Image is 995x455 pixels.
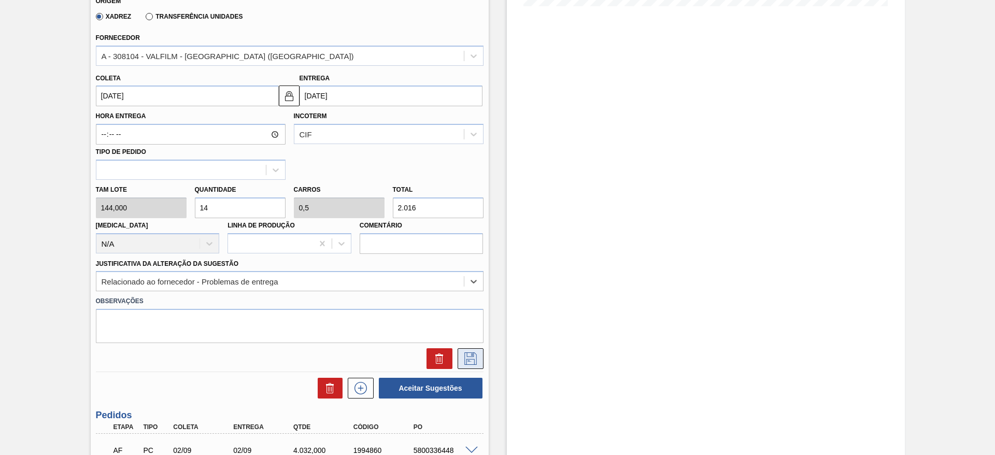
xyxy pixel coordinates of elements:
[102,277,278,286] div: Relacionado ao fornecedor - Problemas de entrega
[170,423,238,431] div: Coleta
[312,378,343,399] div: Excluir Sugestões
[96,86,279,106] input: dd/mm/yyyy
[231,423,298,431] div: Entrega
[140,423,172,431] div: Tipo
[421,348,452,369] div: Excluir Sugestão
[360,218,484,233] label: Comentário
[379,378,482,399] button: Aceitar Sugestões
[300,75,330,82] label: Entrega
[96,294,484,309] label: Observações
[96,182,187,197] label: Tam lote
[96,75,121,82] label: Coleta
[96,222,148,229] label: [MEDICAL_DATA]
[228,222,295,229] label: Linha de Produção
[146,13,243,20] label: Transferência Unidades
[343,378,374,399] div: Nova sugestão
[231,446,298,454] div: 02/09/2025
[96,13,132,20] label: Xadrez
[102,51,354,60] div: A - 308104 - VALFILM - [GEOGRAPHIC_DATA] ([GEOGRAPHIC_DATA])
[411,446,478,454] div: 5800336448
[96,260,239,267] label: Justificativa da Alteração da Sugestão
[300,130,312,139] div: CIF
[300,86,482,106] input: dd/mm/yyyy
[294,112,327,120] label: Incoterm
[393,186,413,193] label: Total
[351,423,418,431] div: Código
[411,423,478,431] div: PO
[283,90,295,102] img: locked
[140,446,172,454] div: Pedido de Compra
[111,423,142,431] div: Etapa
[170,446,238,454] div: 02/09/2025
[291,446,358,454] div: 4.032,000
[374,377,484,400] div: Aceitar Sugestões
[452,348,484,369] div: Salvar Sugestão
[96,148,146,155] label: Tipo de pedido
[351,446,418,454] div: 1994860
[96,34,140,41] label: Fornecedor
[279,86,300,106] button: locked
[96,410,484,421] h3: Pedidos
[195,186,236,193] label: Quantidade
[291,423,358,431] div: Qtde
[294,186,321,193] label: Carros
[96,109,286,124] label: Hora Entrega
[113,446,139,454] p: AF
